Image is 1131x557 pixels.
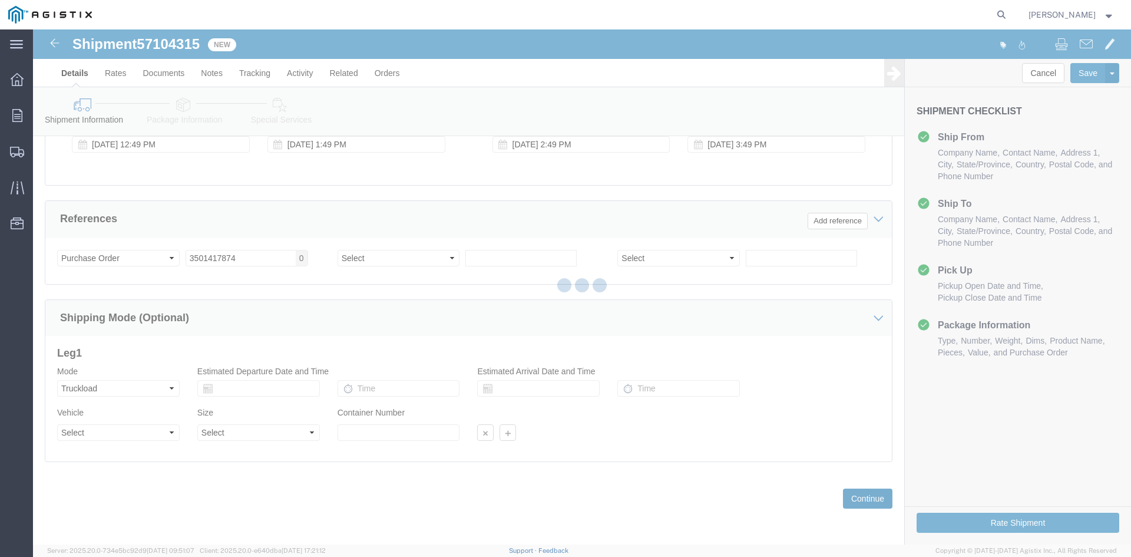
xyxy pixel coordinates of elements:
span: Client: 2025.20.0-e640dba [200,547,326,554]
a: Feedback [538,547,568,554]
span: Mario Castellanos [1029,8,1096,21]
a: Support [509,547,538,554]
span: [DATE] 17:21:12 [282,547,326,554]
img: logo [8,6,92,24]
span: Server: 2025.20.0-734e5bc92d9 [47,547,194,554]
span: [DATE] 09:51:07 [147,547,194,554]
span: Copyright © [DATE]-[DATE] Agistix Inc., All Rights Reserved [935,546,1117,556]
button: [PERSON_NAME] [1028,8,1115,22]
